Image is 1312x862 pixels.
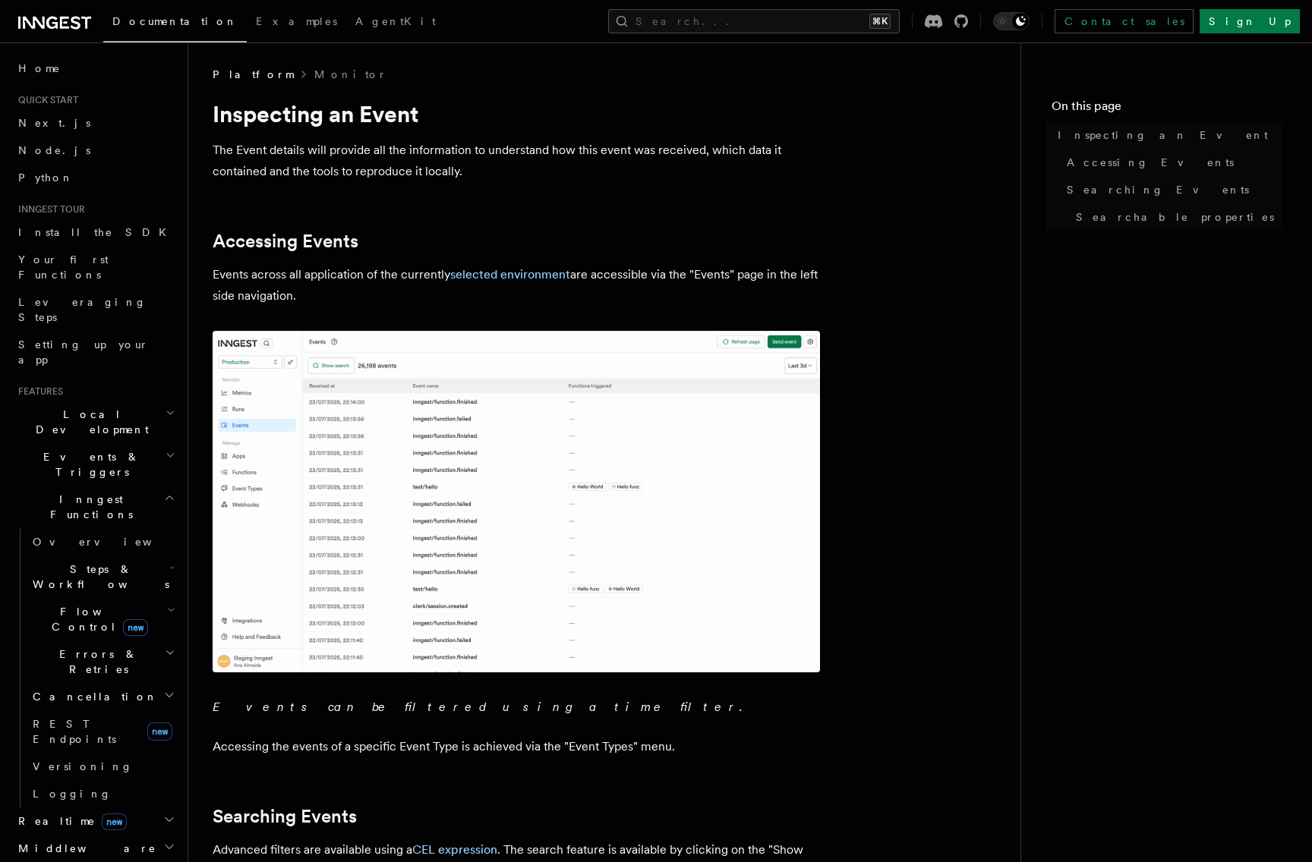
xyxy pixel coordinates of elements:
a: Setting up your app [12,331,178,373]
a: Logging [27,780,178,807]
a: AgentKit [346,5,445,41]
span: Examples [256,15,337,27]
a: Inspecting an Event [1052,121,1282,149]
button: Search...⌘K [608,9,900,33]
span: Inspecting an Event [1058,127,1268,143]
span: Features [12,385,63,398]
span: Documentation [112,15,238,27]
h1: Inspecting an Event [213,100,820,127]
button: Events & Triggers [12,443,178,486]
span: Platform [213,67,293,82]
span: Leveraging Steps [18,296,147,323]
h4: On this page [1052,97,1282,121]
span: new [123,619,148,636]
span: Searching Events [1067,182,1249,197]
span: new [102,813,127,830]
kbd: ⌘K [869,14,891,29]
a: Searchable properties [1070,203,1282,231]
a: Monitor [314,67,386,82]
span: REST Endpoints [33,718,116,745]
span: Middleware [12,841,156,856]
a: Searching Events [1061,176,1282,203]
span: Versioning [33,760,133,772]
button: Flow Controlnew [27,598,178,640]
span: Overview [33,536,189,548]
span: Home [18,61,61,76]
p: The Event details will provide all the information to understand how this event was received, whi... [213,140,820,182]
a: Versioning [27,753,178,780]
a: Home [12,55,178,82]
span: Install the SDK [18,226,175,238]
button: Inngest Functions [12,486,178,528]
a: Python [12,164,178,191]
div: Inngest Functions [12,528,178,807]
span: Python [18,171,74,184]
span: Flow Control [27,604,167,634]
button: Middleware [12,835,178,862]
span: Searchable properties [1076,209,1274,225]
span: Inngest Functions [12,492,164,522]
a: Accessing Events [213,231,358,252]
a: Next.js [12,109,178,137]
span: Setting up your app [18,338,149,366]
span: Events & Triggers [12,449,166,480]
p: Accessing the events of a specific Event Type is achieved via the "Event Types" menu. [213,736,820,757]
span: AgentKit [355,15,436,27]
a: Examples [247,5,346,41]
span: new [147,722,172,741]
em: Events can be filtered using a time filter. [213,700,758,714]
span: Errors & Retries [27,646,165,677]
span: Next.js [18,117,90,129]
span: Logging [33,788,112,800]
a: REST Endpointsnew [27,710,178,753]
a: selected environment [450,267,570,282]
a: Your first Functions [12,246,178,288]
span: Accessing Events [1067,155,1234,170]
a: Overview [27,528,178,555]
button: Realtimenew [12,807,178,835]
button: Local Development [12,401,178,443]
a: Leveraging Steps [12,288,178,331]
span: Cancellation [27,689,158,704]
a: Sign Up [1200,9,1300,33]
a: Install the SDK [12,219,178,246]
span: Realtime [12,813,127,829]
a: Accessing Events [1061,149,1282,176]
span: Local Development [12,407,166,437]
a: CEL expression [412,842,497,857]
span: Quick start [12,94,78,106]
span: Your first Functions [18,253,109,281]
button: Steps & Workflows [27,555,178,598]
span: Inngest tour [12,203,85,215]
span: Node.js [18,144,90,156]
button: Errors & Retries [27,640,178,683]
img: The Events list features the last events received. [213,331,820,672]
span: Steps & Workflows [27,562,169,592]
a: Documentation [103,5,247,42]
p: Events across all application of the currently are accessible via the "Events" page in the left s... [213,264,820,307]
button: Cancellation [27,683,178,710]
button: Toggle dark mode [993,12,1030,30]
a: Contact sales [1055,9,1194,33]
a: Searching Events [213,806,357,827]
a: Node.js [12,137,178,164]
